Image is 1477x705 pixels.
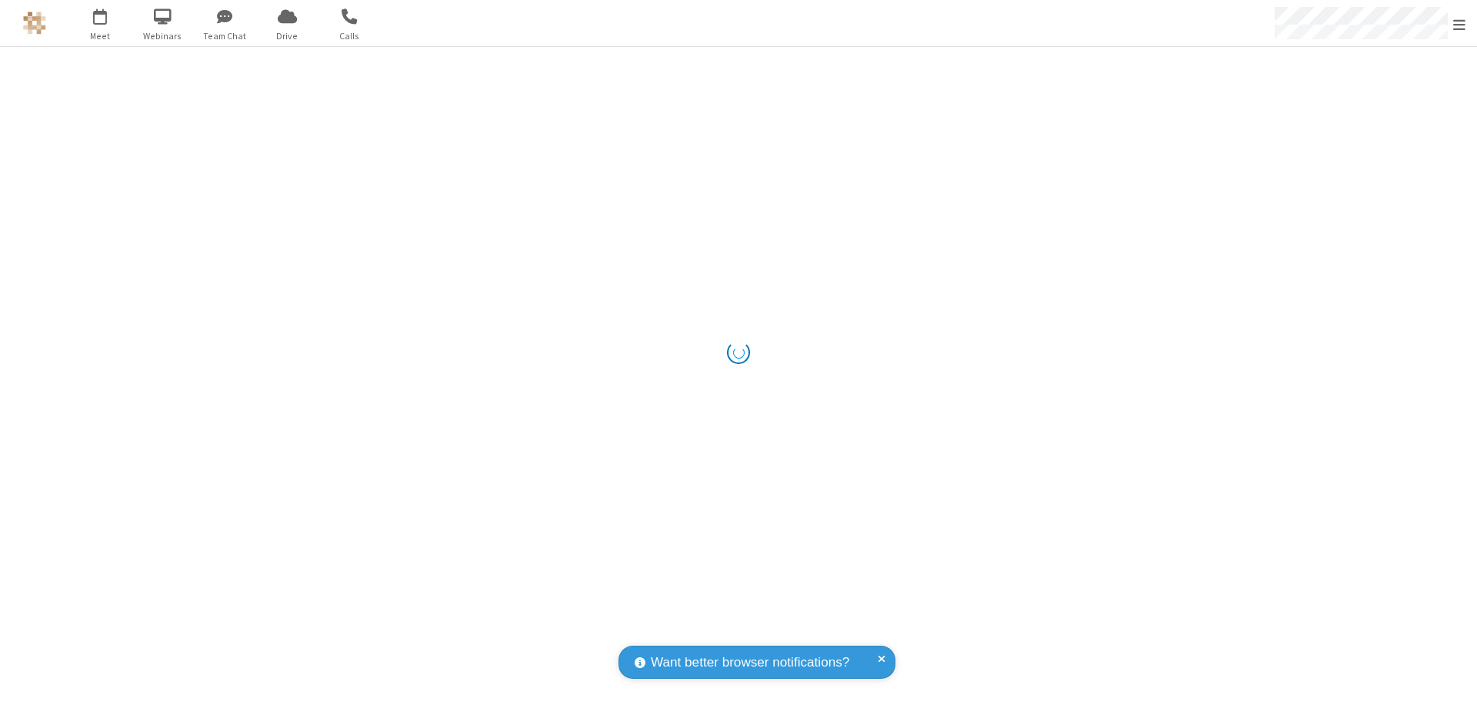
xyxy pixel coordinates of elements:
[258,29,316,43] span: Drive
[321,29,378,43] span: Calls
[72,29,129,43] span: Meet
[651,653,849,673] span: Want better browser notifications?
[196,29,254,43] span: Team Chat
[134,29,192,43] span: Webinars
[23,12,46,35] img: QA Selenium DO NOT DELETE OR CHANGE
